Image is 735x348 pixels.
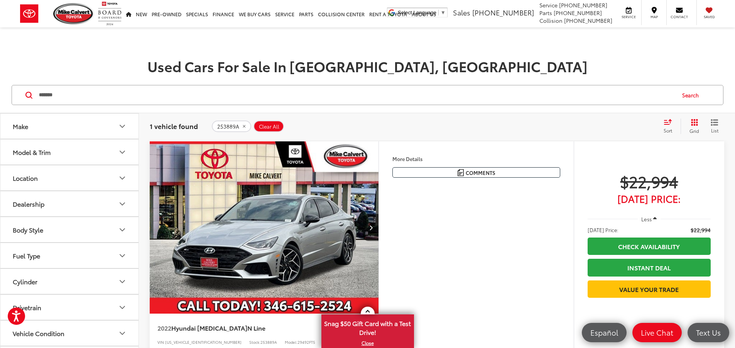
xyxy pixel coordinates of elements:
div: Body Style [13,226,43,233]
button: Vehicle ConditionVehicle Condition [0,321,139,346]
span: Clear All [259,124,279,130]
div: Dealership [13,200,44,207]
span: 1 vehicle found [150,121,198,131]
button: Clear All [253,121,284,132]
div: Drivetrain [118,303,127,312]
span: Parts [539,9,552,17]
div: Location [118,173,127,183]
span: Text Us [692,328,725,337]
button: DealershipDealership [0,191,139,216]
button: Fuel TypeFuel Type [0,243,139,268]
span: Model: [285,339,297,345]
button: Grid View [681,119,705,134]
img: 2022 Hyundai Sonata N Line [149,141,379,314]
span: [DATE] Price: [588,195,711,202]
span: Contact [671,14,688,19]
div: Model & Trim [13,148,51,156]
span: Service [620,14,637,19]
span: [US_VEHICLE_IDENTIFICATION_NUMBER] [165,339,242,345]
span: Comments [466,169,495,177]
button: Model & TrimModel & Trim [0,139,139,165]
span: 29492FT5 [297,339,315,345]
span: [PHONE_NUMBER] [564,17,612,24]
h4: More Details [392,156,560,161]
div: Fuel Type [13,252,40,259]
button: Select sort value [660,119,681,134]
span: $22,994 [588,171,711,191]
button: CylinderCylinder [0,269,139,294]
span: Sales [453,7,470,17]
div: 2022 Hyundai Sonata N Line 0 [149,141,379,314]
span: Español [586,328,622,337]
a: Check Availability [588,238,711,255]
div: Make [118,122,127,131]
span: [PHONE_NUMBER] [554,9,602,17]
div: Cylinder [13,278,37,285]
span: [DATE] Price: [588,226,618,234]
span: Hyundai [MEDICAL_DATA] [171,323,247,332]
button: Body StyleBody Style [0,217,139,242]
a: Text Us [688,323,729,342]
div: Body Style [118,225,127,234]
a: Live Chat [632,323,682,342]
button: DrivetrainDrivetrain [0,295,139,320]
button: Comments [392,167,560,178]
div: Make [13,122,28,130]
span: Less [641,216,652,222]
span: ▼ [441,10,446,15]
button: Less [638,212,661,226]
span: Collision [539,17,563,24]
a: 2022 Hyundai Sonata N Line2022 Hyundai Sonata N Line2022 Hyundai Sonata N Line2022 Hyundai Sonata... [149,141,379,314]
span: Sort [664,127,672,134]
span: 253889A [217,124,239,130]
span: N Line [247,323,265,332]
span: Service [539,1,558,9]
img: Comments [458,169,464,176]
span: Live Chat [637,328,677,337]
span: Saved [701,14,718,19]
input: Search by Make, Model, or Keyword [38,86,675,104]
div: Dealership [118,199,127,209]
div: Vehicle Condition [13,329,64,337]
div: Model & Trim [118,148,127,157]
button: Next image [363,214,378,241]
button: MakeMake [0,114,139,139]
button: List View [705,119,724,134]
span: Map [645,14,662,19]
div: Drivetrain [13,304,41,311]
div: Cylinder [118,277,127,286]
span: 253889A [260,339,277,345]
button: Search [675,85,710,105]
span: List [711,127,718,134]
span: Snag $50 Gift Card with a Test Drive! [322,315,413,339]
div: Location [13,174,38,182]
a: 2022Hyundai [MEDICAL_DATA]N Line [157,324,344,332]
span: Grid [689,127,699,134]
span: [PHONE_NUMBER] [559,1,607,9]
div: Vehicle Condition [118,329,127,338]
span: [PHONE_NUMBER] [472,7,534,17]
button: remove 253889A [212,121,251,132]
a: Español [582,323,627,342]
span: Stock: [249,339,260,345]
img: Mike Calvert Toyota [53,3,94,24]
span: ​ [438,10,439,15]
a: Instant Deal [588,259,711,276]
span: 2022 [157,323,171,332]
a: Value Your Trade [588,280,711,298]
div: Fuel Type [118,251,127,260]
button: LocationLocation [0,165,139,190]
span: VIN: [157,339,165,345]
span: $22,994 [691,226,711,234]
